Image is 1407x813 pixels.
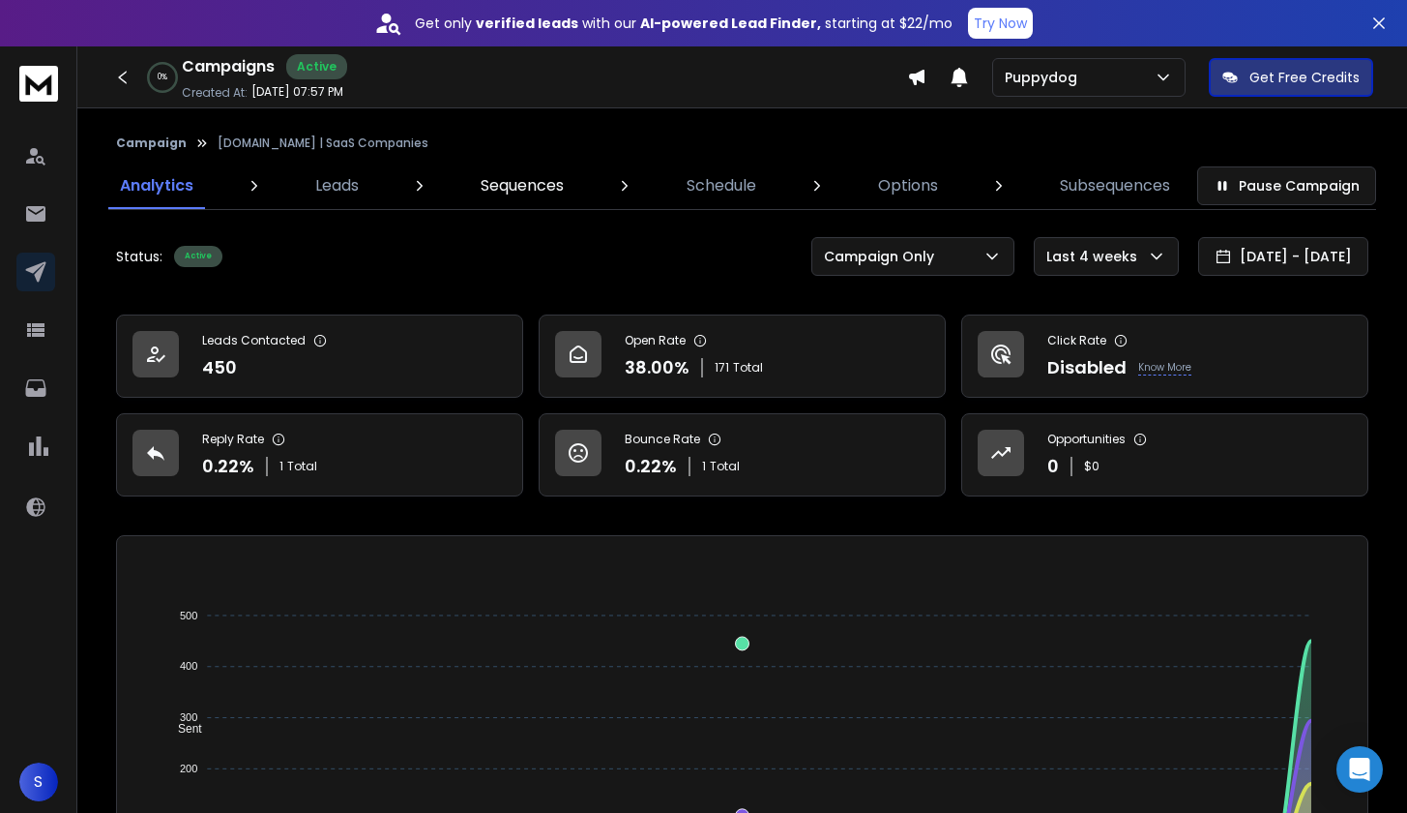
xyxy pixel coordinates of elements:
[675,163,768,209] a: Schedule
[1048,163,1182,209] a: Subsequences
[961,413,1368,497] a: Opportunities0$0
[180,661,197,673] tspan: 400
[182,85,248,101] p: Created At:
[116,135,187,151] button: Campaign
[1047,333,1106,348] p: Click Rate
[968,8,1033,39] button: Try Now
[1046,247,1145,266] p: Last 4 weeks
[1060,174,1170,197] p: Subsequences
[19,763,58,801] button: S
[481,174,564,197] p: Sequences
[1209,58,1373,97] button: Get Free Credits
[625,354,689,381] p: 38.00 %
[1047,432,1126,447] p: Opportunities
[1198,237,1368,276] button: [DATE] - [DATE]
[202,432,264,447] p: Reply Rate
[702,459,706,474] span: 1
[625,453,677,480] p: 0.22 %
[974,14,1027,33] p: Try Now
[1047,354,1127,381] p: Disabled
[174,246,222,267] div: Active
[715,360,729,376] span: 171
[108,163,205,209] a: Analytics
[640,14,821,33] strong: AI-powered Lead Finder,
[625,432,700,447] p: Bounce Rate
[1336,746,1383,793] div: Open Intercom Messenger
[539,315,946,398] a: Open Rate38.00%171Total
[180,610,197,621] tspan: 500
[1138,360,1191,376] p: Know More
[1047,453,1059,480] p: 0
[287,459,317,474] span: Total
[315,174,359,197] p: Leads
[202,354,237,381] p: 450
[163,722,202,736] span: Sent
[251,84,343,100] p: [DATE] 07:57 PM
[1249,68,1360,87] p: Get Free Credits
[710,459,740,474] span: Total
[116,315,523,398] a: Leads Contacted450
[476,14,578,33] strong: verified leads
[202,453,254,480] p: 0.22 %
[469,163,575,209] a: Sequences
[539,413,946,497] a: Bounce Rate0.22%1Total
[304,163,370,209] a: Leads
[733,360,763,376] span: Total
[180,711,197,723] tspan: 300
[1197,166,1376,205] button: Pause Campaign
[286,54,347,79] div: Active
[961,315,1368,398] a: Click RateDisabledKnow More
[625,333,686,348] p: Open Rate
[415,14,953,33] p: Get only with our starting at $22/mo
[116,247,162,266] p: Status:
[1005,68,1085,87] p: Puppydog
[824,247,942,266] p: Campaign Only
[866,163,950,209] a: Options
[218,135,428,151] p: [DOMAIN_NAME] | SaaS Companies
[120,174,193,197] p: Analytics
[1084,459,1099,474] p: $ 0
[279,459,283,474] span: 1
[116,413,523,497] a: Reply Rate0.22%1Total
[687,174,756,197] p: Schedule
[182,55,275,78] h1: Campaigns
[202,333,306,348] p: Leads Contacted
[158,72,167,83] p: 0 %
[19,66,58,102] img: logo
[878,174,938,197] p: Options
[180,763,197,774] tspan: 200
